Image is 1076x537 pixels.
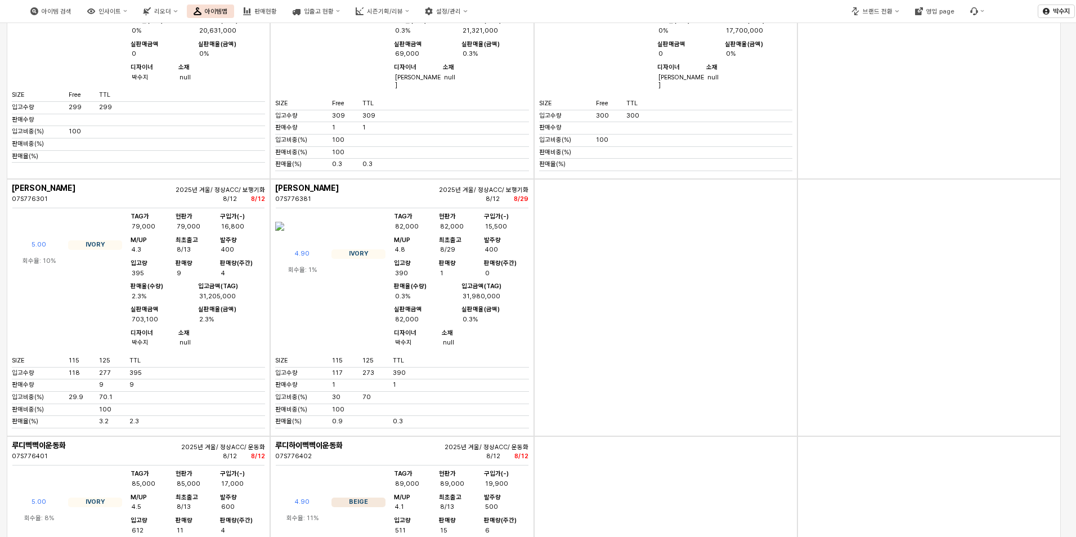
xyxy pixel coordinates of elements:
button: 판매현황 [236,5,284,18]
div: 아이템 검색 [42,8,71,15]
button: 시즌기획/리뷰 [349,5,416,18]
button: 입출고 현황 [286,5,347,18]
div: Menu item 6 [963,5,991,18]
button: 브랜드 전환 [845,5,905,18]
div: 영업 page [926,8,954,15]
button: 설정/관리 [418,5,474,18]
button: 아이템 검색 [24,5,78,18]
p: 박수지 [1053,7,1070,16]
div: 리오더 [154,8,171,15]
button: 리오더 [136,5,184,18]
div: 인사이트 [98,8,121,15]
div: 입출고 현황 [304,8,334,15]
div: 판매현황 [254,8,277,15]
button: 박수지 [1038,5,1075,18]
div: 시즌기획/리뷰 [367,8,403,15]
div: 설정/관리 [436,8,461,15]
button: 영업 page [908,5,961,18]
button: 아이템맵 [187,5,234,18]
button: 인사이트 [80,5,134,18]
div: 브랜드 전환 [863,8,893,15]
div: 아이템맵 [205,8,227,15]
